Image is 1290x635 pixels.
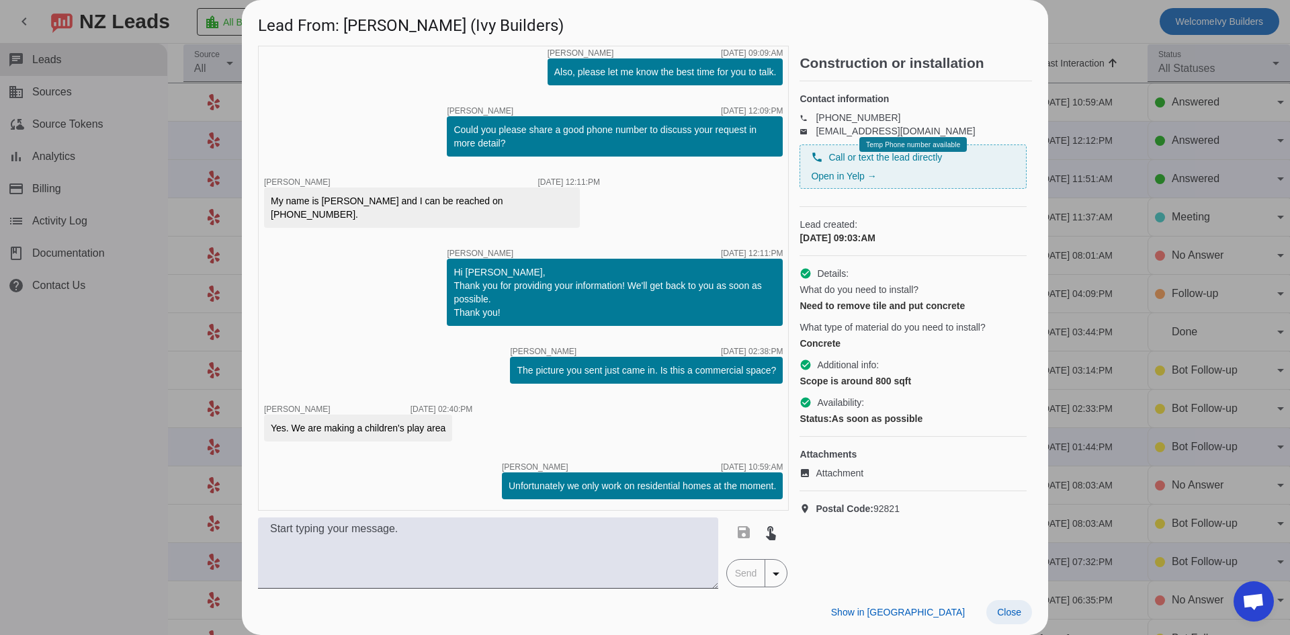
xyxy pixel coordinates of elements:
[800,359,812,371] mat-icon: check_circle
[554,65,777,79] div: Also, please let me know the best time for you to talk.​
[820,600,976,624] button: Show in [GEOGRAPHIC_DATA]
[997,607,1021,618] span: Close
[721,249,783,257] div: [DATE] 12:11:PM
[811,171,876,181] a: Open in Yelp →
[817,358,879,372] span: Additional info:
[721,107,783,115] div: [DATE] 12:09:PM
[517,364,776,377] div: The picture you sent just came in. Is this a commercial space?
[866,141,960,149] span: Temp Phone number available
[816,466,863,480] span: Attachment
[271,194,573,221] div: My name is [PERSON_NAME] and I can be reached on [PHONE_NUMBER].
[271,421,445,435] div: Yes. We are making a children's play area
[721,463,783,471] div: [DATE] 10:59:AM
[447,249,513,257] span: [PERSON_NAME]
[800,283,918,296] span: What do you need to install?
[721,347,783,355] div: [DATE] 02:38:PM
[800,114,816,121] mat-icon: phone
[800,412,1027,425] div: As soon as possible
[509,479,776,493] div: Unfortunately we only work on residential homes at the moment.
[800,92,1027,105] h4: Contact information
[768,566,784,582] mat-icon: arrow_drop_down
[454,265,776,319] div: Hi [PERSON_NAME], Thank you for providing your information! We'll get back to you as soon as poss...
[800,337,1027,350] div: Concrete
[817,396,864,409] span: Availability:
[816,112,900,123] a: [PHONE_NUMBER]
[800,218,1027,231] span: Lead created:
[502,463,568,471] span: [PERSON_NAME]
[800,396,812,409] mat-icon: check_circle
[816,502,900,515] span: 92821
[411,405,472,413] div: [DATE] 02:40:PM
[831,607,965,618] span: Show in [GEOGRAPHIC_DATA]
[548,49,614,57] span: [PERSON_NAME]
[817,267,849,280] span: Details:
[800,56,1032,70] h2: Construction or installation
[816,126,975,136] a: [EMAIL_ADDRESS][DOMAIN_NAME]
[763,524,779,540] mat-icon: touch_app
[264,177,331,187] span: [PERSON_NAME]
[800,267,812,280] mat-icon: check_circle
[800,374,1027,388] div: Scope is around 800 sqft
[454,123,776,150] div: Could you please share a good phone number to discuss your request in more detail?​
[800,128,816,134] mat-icon: email
[721,49,783,57] div: [DATE] 09:09:AM
[816,503,873,514] strong: Postal Code:
[800,231,1027,245] div: [DATE] 09:03:AM
[447,107,513,115] span: [PERSON_NAME]
[800,503,816,514] mat-icon: location_on
[800,466,1027,480] a: Attachment
[800,448,1027,461] h4: Attachments
[800,321,985,334] span: What type of material do you need to install?
[1234,581,1274,622] div: Open chat
[510,347,576,355] span: [PERSON_NAME]
[986,600,1032,624] button: Close
[800,413,831,424] strong: Status:
[264,405,331,414] span: [PERSON_NAME]
[828,151,942,164] span: Call or text the lead directly
[811,151,823,163] mat-icon: phone
[538,178,600,186] div: [DATE] 12:11:PM
[800,468,816,478] mat-icon: image
[800,299,1027,312] div: Need to remove tile and put concrete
